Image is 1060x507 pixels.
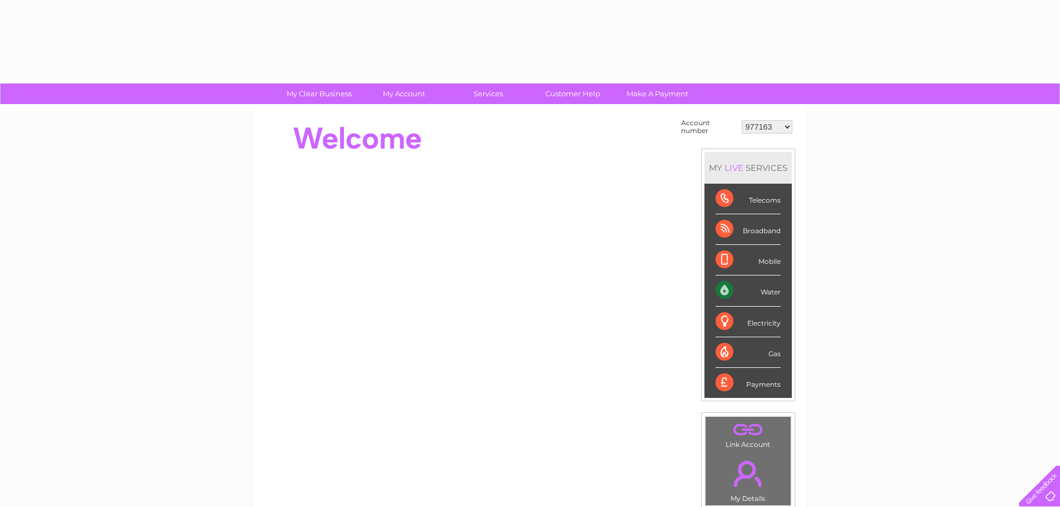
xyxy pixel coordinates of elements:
div: Electricity [716,307,781,337]
div: LIVE [722,163,746,173]
div: MY SERVICES [704,152,792,184]
td: Link Account [705,416,791,451]
a: Customer Help [527,83,619,104]
a: Make A Payment [612,83,703,104]
div: Telecoms [716,184,781,214]
div: Mobile [716,245,781,275]
a: My Clear Business [273,83,365,104]
a: Services [442,83,534,104]
a: . [708,454,788,493]
div: Gas [716,337,781,368]
div: Broadband [716,214,781,245]
div: Payments [716,368,781,398]
div: Water [716,275,781,306]
a: My Account [358,83,450,104]
a: . [708,420,788,439]
td: My Details [705,451,791,506]
td: Account number [678,116,739,137]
